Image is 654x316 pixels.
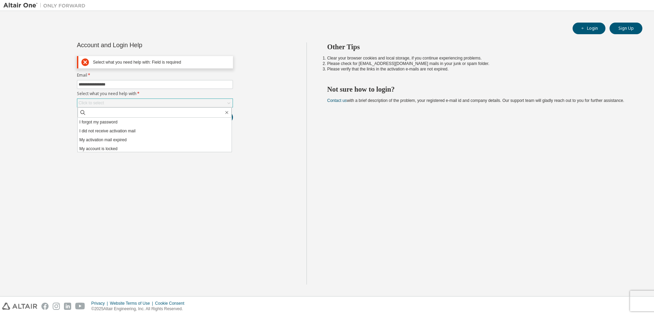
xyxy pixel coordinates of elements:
[41,303,49,310] img: facebook.svg
[93,60,230,65] div: Select what you need help with: Field is required
[3,2,89,9] img: Altair One
[91,301,110,306] div: Privacy
[327,85,630,94] h2: Not sure how to login?
[327,42,630,51] h2: Other Tips
[327,66,630,72] li: Please verify that the links in the activation e-mails are not expired.
[573,23,605,34] button: Login
[2,303,37,310] img: altair_logo.svg
[327,55,630,61] li: Clear your browser cookies and local storage, if you continue experiencing problems.
[77,99,233,107] div: Click to select
[327,98,624,103] span: with a brief description of the problem, your registered e-mail id and company details. Our suppo...
[110,301,155,306] div: Website Terms of Use
[327,61,630,66] li: Please check for [EMAIL_ADDRESS][DOMAIN_NAME] mails in your junk or spam folder.
[53,303,60,310] img: instagram.svg
[77,73,233,78] label: Email
[91,306,188,312] p: © 2025 Altair Engineering, Inc. All Rights Reserved.
[327,98,347,103] a: Contact us
[77,91,233,96] label: Select what you need help with
[78,118,232,127] li: I forgot my password
[77,42,202,48] div: Account and Login Help
[79,100,104,106] div: Click to select
[75,303,85,310] img: youtube.svg
[155,301,188,306] div: Cookie Consent
[610,23,642,34] button: Sign Up
[64,303,71,310] img: linkedin.svg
